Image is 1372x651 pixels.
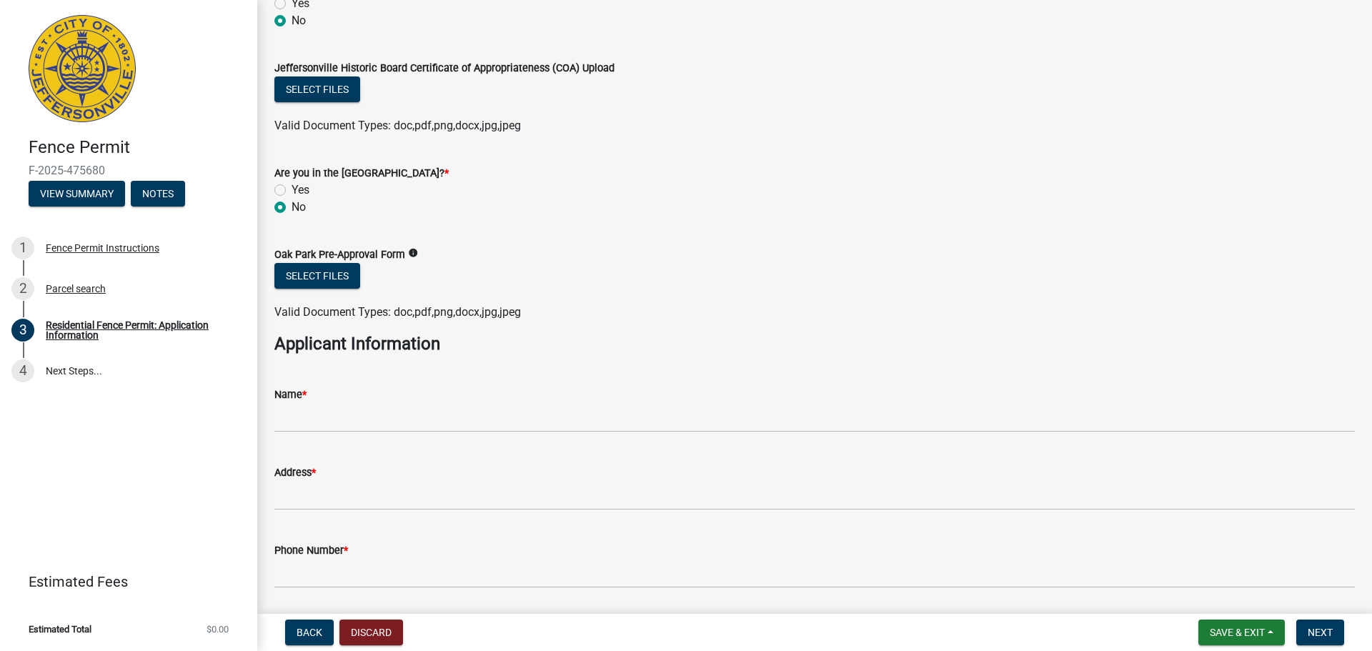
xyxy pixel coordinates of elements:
[29,164,229,177] span: F-2025-475680
[131,181,185,207] button: Notes
[1210,627,1265,638] span: Save & Exit
[29,625,91,634] span: Estimated Total
[1296,620,1344,645] button: Next
[274,169,449,179] label: Are you in the [GEOGRAPHIC_DATA]?
[29,137,246,158] h4: Fence Permit
[1308,627,1333,638] span: Next
[11,237,34,259] div: 1
[274,390,307,400] label: Name
[46,284,106,294] div: Parcel search
[274,64,615,74] label: Jeffersonville Historic Board Certificate of Appropriateness (COA) Upload
[274,305,521,319] span: Valid Document Types: doc,pdf,png,docx,jpg,jpeg
[292,12,306,29] label: No
[274,263,360,289] button: Select files
[11,277,34,300] div: 2
[11,359,34,382] div: 4
[339,620,403,645] button: Discard
[46,320,234,340] div: Residential Fence Permit: Application Information
[29,189,125,200] wm-modal-confirm: Summary
[274,468,316,478] label: Address
[274,119,521,132] span: Valid Document Types: doc,pdf,png,docx,jpg,jpeg
[274,334,440,354] strong: Applicant Information
[29,181,125,207] button: View Summary
[292,182,309,199] label: Yes
[29,15,136,122] img: City of Jeffersonville, Indiana
[46,243,159,253] div: Fence Permit Instructions
[297,627,322,638] span: Back
[11,567,234,596] a: Estimated Fees
[408,248,418,258] i: info
[11,319,34,342] div: 3
[1198,620,1285,645] button: Save & Exit
[274,250,405,260] label: Oak Park Pre-Approval Form
[131,189,185,200] wm-modal-confirm: Notes
[207,625,229,634] span: $0.00
[274,546,348,556] label: Phone Number
[274,76,360,102] button: Select files
[292,199,306,216] label: No
[285,620,334,645] button: Back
